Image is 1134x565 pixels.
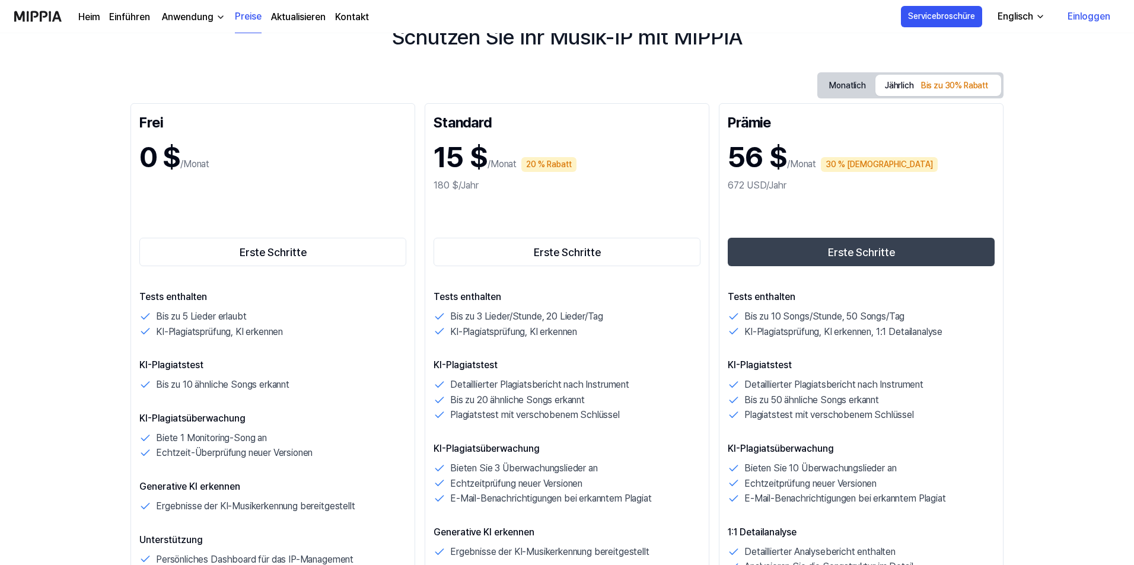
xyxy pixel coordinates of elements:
[434,359,498,371] font: KI-Plagiatstest
[826,159,933,169] font: 30 % [DEMOGRAPHIC_DATA]
[728,140,787,174] font: 56 $
[156,311,246,322] font: Bis zu 5 Lieder erlaubt
[998,11,1033,22] font: Englisch
[885,81,914,90] font: Jährlich
[235,11,262,22] font: Preise
[160,10,225,24] button: Anwendung
[156,554,353,565] font: Persönliches Dashboard für das IP-Management
[728,526,797,538] font: 1:1 Detailanalyse
[744,478,877,489] font: Echtzeitprüfung neuer Versionen
[139,235,406,269] a: Erste Schritte
[488,158,517,170] font: /Monat
[156,500,355,512] font: Ergebnisse der KI-Musikerkennung bereitgestellt
[828,246,895,258] font: Erste Schritte
[450,379,629,390] font: Detaillierter Plagiatsbericht nach Instrument
[744,311,904,322] font: Bis zu 10 Songs/Stunde, 50 Songs/Tag
[434,180,479,191] font: 180 $/Jahr
[139,140,180,174] font: 0 $
[901,6,982,27] button: Servicebroschüre
[728,359,792,371] font: KI-Plagiatstest
[450,326,577,337] font: KI-Plagiatsprüfung, KI erkennen
[728,235,995,269] a: Erste Schritte
[434,140,488,174] font: 15 $
[139,534,203,545] font: Unterstützung
[450,394,585,406] font: Bis zu 20 ähnliche Songs erkannt
[728,114,771,131] font: Prämie
[988,5,1052,28] button: Englisch
[392,24,743,50] font: Schützen Sie Ihr Musik-IP mit MIPPIA
[450,462,598,474] font: Bieten Sie 3 Überwachungslieder an
[235,1,262,33] a: Preise
[156,326,283,337] font: KI-Plagiatsprüfung, KI erkennen
[216,12,225,22] img: runter
[139,291,207,302] font: Tests enthalten
[156,432,267,443] font: Biete 1 Monitoring-Song an
[744,546,896,557] font: Detaillierter Analysebericht enthalten
[744,394,879,406] font: Bis zu 50 ähnliche Songs erkannt
[271,11,326,23] font: Aktualisieren
[335,10,369,24] a: Kontakt
[728,238,995,266] button: Erste Schritte
[434,114,492,131] font: Standard
[744,409,914,420] font: Plagiatstest mit verschobenem Schlüssel
[787,158,816,170] font: /Monat
[1068,11,1110,22] font: Einloggen
[450,409,620,420] font: Plagiatstest mit verschobenem Schlüssel
[156,447,313,458] font: Echtzeit-Überprüfung neuer Versionen
[744,493,945,504] font: E-Mail-Benachrichtigungen bei erkanntem Plagiat
[744,462,896,474] font: Bieten Sie 10 Überwachungslieder an
[139,238,406,266] button: Erste Schritte
[139,114,163,131] font: Frei
[434,291,501,302] font: Tests enthalten
[78,10,100,24] a: Heim
[450,493,651,504] font: E-Mail-Benachrichtigungen bei erkanntem Plagiat
[450,546,649,557] font: Ergebnisse der KI-Musikerkennung bereitgestellt
[180,158,209,170] font: /Monat
[744,379,923,390] font: Detaillierter Plagiatsbericht nach Instrument
[526,159,572,169] font: 20 % Rabatt
[829,81,866,90] font: Monatlich
[728,291,795,302] font: Tests enthalten
[434,443,540,454] font: KI-Plagiatsüberwachung
[450,478,582,489] font: Echtzeitprüfung neuer Versionen
[534,246,601,258] font: Erste Schritte
[78,11,100,23] font: Heim
[908,11,975,21] font: Servicebroschüre
[271,10,326,24] a: Aktualisieren
[921,81,988,90] font: Bis zu 30% Rabatt
[744,326,942,337] font: KI-Plagiatsprüfung, KI erkennen, 1:1 Detailanalyse
[109,10,150,24] a: Einführen
[240,246,307,258] font: Erste Schritte
[728,180,786,191] font: 672 USD/Jahr
[434,526,534,538] font: Generative KI erkennen
[450,311,603,322] font: Bis zu 3 Lieder/Stunde, 20 Lieder/Tag
[434,235,700,269] a: Erste Schritte
[162,11,214,23] font: Anwendung
[728,443,834,454] font: KI-Plagiatsüberwachung
[139,413,246,424] font: KI-Plagiatsüberwachung
[139,481,240,492] font: Generative KI erkennen
[335,11,369,23] font: Kontakt
[139,359,203,371] font: KI-Plagiatstest
[109,11,150,23] font: Einführen
[156,379,289,390] font: Bis zu 10 ähnliche Songs erkannt
[434,238,700,266] button: Erste Schritte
